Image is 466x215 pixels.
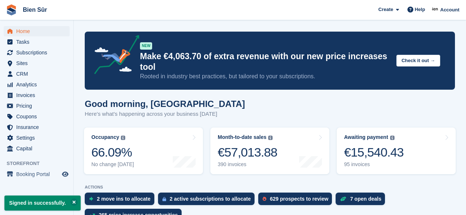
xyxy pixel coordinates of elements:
span: Settings [16,133,60,143]
span: Subscriptions [16,47,60,58]
div: No change [DATE] [91,161,134,168]
img: icon-info-grey-7440780725fd019a000dd9b08b2336e03edf1995a4989e88bcd33f0948082b44.svg [390,136,395,140]
a: menu [4,90,70,100]
img: stora-icon-8386f47178a22dfd0bd8f6a31ec36ba5ce8667c1dd55bd0f319d3a0aa187defe.svg [6,4,17,15]
span: Home [16,26,60,36]
img: icon-info-grey-7440780725fd019a000dd9b08b2336e03edf1995a4989e88bcd33f0948082b44.svg [121,136,125,140]
a: menu [4,37,70,47]
div: €57,013.88 [218,145,277,160]
p: Here's what's happening across your business [DATE] [85,110,245,118]
a: 7 open deals [336,193,389,209]
div: 629 prospects to review [270,196,329,202]
img: icon-info-grey-7440780725fd019a000dd9b08b2336e03edf1995a4989e88bcd33f0948082b44.svg [268,136,273,140]
a: menu [4,169,70,179]
p: Rooted in industry best practices, but tailored to your subscriptions. [140,72,390,80]
span: Help [415,6,425,13]
span: Tasks [16,37,60,47]
span: Sites [16,58,60,68]
div: 7 open deals [350,196,381,202]
span: Storefront [7,160,73,167]
a: menu [4,26,70,36]
div: 2 move ins to allocate [97,196,151,202]
img: move_ins_to_allocate_icon-fdf77a2bb77ea45bf5b3d319d69a93e2d87916cf1d5bf7949dd705db3b84f3ca.svg [89,197,93,201]
span: Account [440,6,459,14]
p: ACTIONS [85,185,455,190]
div: NEW [140,42,152,50]
span: Coupons [16,111,60,122]
img: active_subscription_to_allocate_icon-d502201f5373d7db506a760aba3b589e785aa758c864c3986d89f69b8ff3... [162,197,166,201]
span: Insurance [16,122,60,132]
a: menu [4,47,70,58]
h1: Good morning, [GEOGRAPHIC_DATA] [85,99,245,109]
span: Create [378,6,393,13]
span: Invoices [16,90,60,100]
span: Capital [16,143,60,154]
a: Bien Sûr [20,4,50,16]
div: 2 active subscriptions to allocate [170,196,251,202]
span: Analytics [16,79,60,90]
div: 95 invoices [344,161,404,168]
div: Awaiting payment [344,134,388,140]
span: CRM [16,69,60,79]
div: Occupancy [91,134,119,140]
span: Booking Portal [16,169,60,179]
a: Month-to-date sales €57,013.88 390 invoices [210,128,329,174]
a: menu [4,122,70,132]
a: 629 prospects to review [258,193,336,209]
p: Make €4,063.70 of extra revenue with our new price increases tool [140,51,390,72]
img: prospect-51fa495bee0391a8d652442698ab0144808aea92771e9ea1ae160a38d050c398.svg [263,197,266,201]
a: Occupancy 66.09% No change [DATE] [84,128,203,174]
a: 2 move ins to allocate [85,193,158,209]
img: price-adjustments-announcement-icon-8257ccfd72463d97f412b2fc003d46551f7dbcb40ab6d574587a9cd5c0d94... [88,35,140,77]
a: menu [4,143,70,154]
img: Asmaa Habri [432,6,439,13]
a: menu [4,111,70,122]
a: menu [4,79,70,90]
img: deal-1b604bf984904fb50ccaf53a9ad4b4a5d6e5aea283cecdc64d6e3604feb123c2.svg [340,196,346,201]
a: menu [4,69,70,79]
a: Preview store [61,170,70,179]
a: menu [4,101,70,111]
p: Signed in successfully. [4,196,81,211]
a: menu [4,133,70,143]
div: 390 invoices [218,161,277,168]
button: Check it out → [396,55,440,67]
a: 2 active subscriptions to allocate [158,193,258,209]
a: menu [4,58,70,68]
div: €15,540.43 [344,145,404,160]
div: Month-to-date sales [218,134,266,140]
div: 66.09% [91,145,134,160]
span: Pricing [16,101,60,111]
a: Awaiting payment €15,540.43 95 invoices [337,128,456,174]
